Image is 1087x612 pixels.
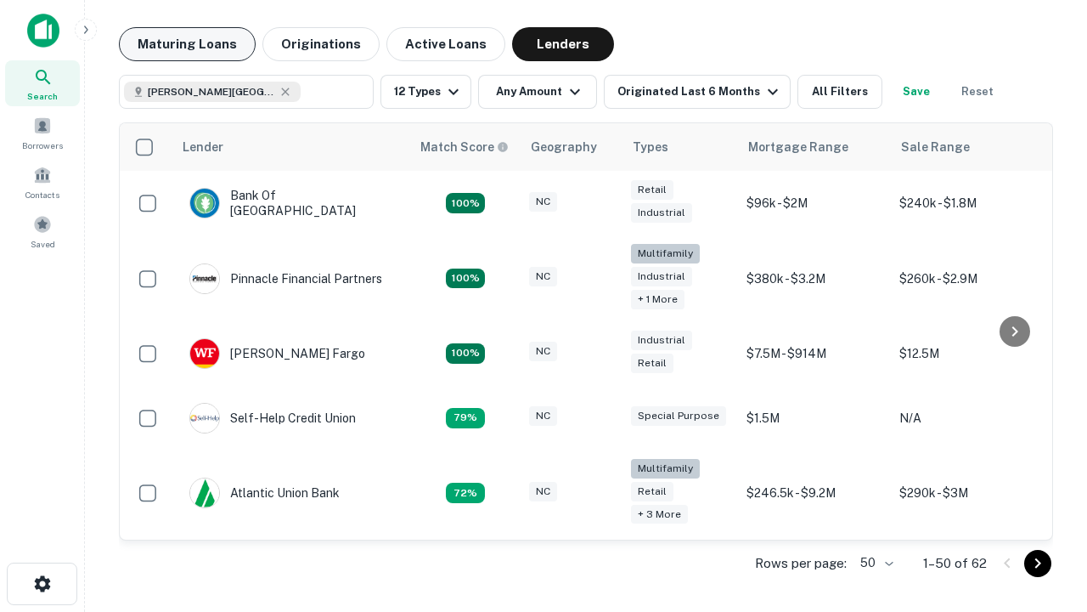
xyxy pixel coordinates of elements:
div: NC [529,192,557,212]
div: Retail [631,482,673,501]
td: N/A [891,386,1044,450]
iframe: Chat Widget [1002,476,1087,558]
h6: Match Score [420,138,505,156]
button: Lenders [512,27,614,61]
img: capitalize-icon.png [27,14,59,48]
div: Industrial [631,267,692,286]
th: Geography [521,123,622,171]
a: Borrowers [5,110,80,156]
button: Any Amount [478,75,597,109]
button: Reset [950,75,1005,109]
td: $260k - $2.9M [891,235,1044,321]
img: picture [190,479,219,507]
span: [PERSON_NAME][GEOGRAPHIC_DATA], [GEOGRAPHIC_DATA] [148,84,275,99]
div: Industrial [631,331,692,350]
div: Pinnacle Financial Partners [189,263,382,294]
div: Industrial [631,203,692,223]
p: Rows per page: [755,553,847,574]
div: Matching Properties: 15, hasApolloMatch: undefined [446,343,485,364]
div: NC [529,406,557,426]
div: Atlantic Union Bank [189,478,340,508]
td: $480k - $3.1M [891,535,1044,600]
div: Types [633,137,668,157]
div: Originated Last 6 Months [617,82,783,102]
th: Lender [172,123,410,171]
div: Retail [631,180,673,200]
div: Capitalize uses an advanced AI algorithm to match your search with the best lender. The match sco... [420,138,509,156]
td: $240k - $1.8M [891,171,1044,235]
a: Contacts [5,159,80,205]
div: Multifamily [631,459,700,479]
div: Geography [531,137,597,157]
a: Saved [5,208,80,254]
td: $12.5M [891,321,1044,386]
div: Lender [183,137,223,157]
div: Bank Of [GEOGRAPHIC_DATA] [189,188,393,218]
span: Borrowers [22,139,63,152]
td: $96k - $2M [738,171,891,235]
div: Sale Range [901,137,970,157]
div: + 1 more [631,290,684,309]
td: $200k - $3.3M [738,535,891,600]
th: Types [622,123,738,171]
button: Go to next page [1024,550,1051,577]
img: picture [190,404,219,433]
a: Search [5,60,80,106]
div: Special Purpose [631,406,726,426]
div: Matching Properties: 10, hasApolloMatch: undefined [446,483,485,503]
div: NC [529,482,557,501]
th: Mortgage Range [738,123,891,171]
span: Search [27,89,58,103]
span: Contacts [25,188,59,201]
div: [PERSON_NAME] Fargo [189,338,365,369]
div: Matching Properties: 25, hasApolloMatch: undefined [446,269,485,289]
td: $7.5M - $914M [738,321,891,386]
div: Retail [631,354,673,373]
th: Capitalize uses an advanced AI algorithm to match your search with the best lender. The match sco... [410,123,521,171]
td: $290k - $3M [891,450,1044,536]
button: Maturing Loans [119,27,256,61]
div: Matching Properties: 14, hasApolloMatch: undefined [446,193,485,213]
div: Self-help Credit Union [189,403,356,433]
div: Matching Properties: 11, hasApolloMatch: undefined [446,408,485,428]
td: $1.5M [738,386,891,450]
button: Originations [262,27,380,61]
div: NC [529,267,557,286]
button: Active Loans [386,27,505,61]
button: All Filters [797,75,882,109]
p: 1–50 of 62 [923,553,987,574]
div: NC [529,342,557,361]
img: picture [190,189,219,218]
td: $380k - $3.2M [738,235,891,321]
div: Multifamily [631,244,700,263]
button: Save your search to get updates of matches that match your search criteria. [889,75,943,109]
div: Mortgage Range [748,137,848,157]
div: + 3 more [631,505,688,524]
img: picture [190,264,219,293]
img: picture [190,339,219,368]
span: Saved [31,237,55,251]
button: Originated Last 6 Months [604,75,791,109]
button: 12 Types [380,75,471,109]
th: Sale Range [891,123,1044,171]
td: $246.5k - $9.2M [738,450,891,536]
div: 50 [853,551,896,575]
